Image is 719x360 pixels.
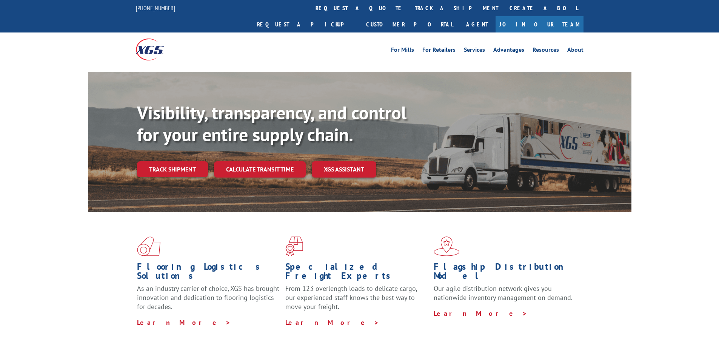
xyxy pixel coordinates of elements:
a: Customer Portal [360,16,459,32]
img: xgs-icon-focused-on-flooring-red [285,236,303,256]
a: Advantages [493,47,524,55]
a: Resources [533,47,559,55]
a: About [567,47,584,55]
span: Our agile distribution network gives you nationwide inventory management on demand. [434,284,573,302]
a: [PHONE_NUMBER] [136,4,175,12]
img: xgs-icon-total-supply-chain-intelligence-red [137,236,160,256]
a: Track shipment [137,161,208,177]
a: For Retailers [422,47,456,55]
span: As an industry carrier of choice, XGS has brought innovation and dedication to flooring logistics... [137,284,279,311]
a: For Mills [391,47,414,55]
a: Learn More > [434,309,528,318]
a: Services [464,47,485,55]
p: From 123 overlength loads to delicate cargo, our experienced staff knows the best way to move you... [285,284,428,318]
h1: Flagship Distribution Model [434,262,576,284]
a: Agent [459,16,496,32]
a: Learn More > [285,318,379,327]
a: Learn More > [137,318,231,327]
a: Join Our Team [496,16,584,32]
h1: Flooring Logistics Solutions [137,262,280,284]
h1: Specialized Freight Experts [285,262,428,284]
a: Calculate transit time [214,161,306,178]
a: Request a pickup [251,16,360,32]
img: xgs-icon-flagship-distribution-model-red [434,236,460,256]
b: Visibility, transparency, and control for your entire supply chain. [137,101,406,146]
a: XGS ASSISTANT [312,161,376,178]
